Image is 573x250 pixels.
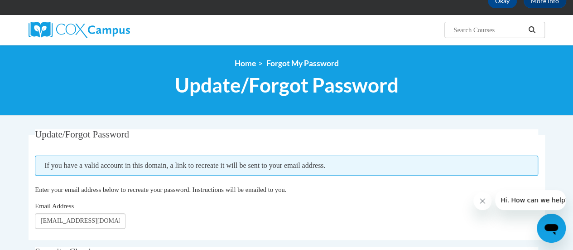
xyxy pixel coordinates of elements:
[473,192,491,210] iframe: Close message
[266,59,339,68] span: Forgot My Password
[35,156,538,176] span: If you have a valid account in this domain, a link to recreate it will be sent to your email addr...
[35,213,125,229] input: Email
[537,214,566,243] iframe: Button to launch messaging window
[453,25,525,35] input: Search Courses
[525,25,539,35] button: Search
[495,190,566,210] iframe: Message from company
[5,6,73,14] span: Hi. How can we help?
[35,202,74,210] span: Email Address
[175,73,399,97] span: Update/Forgot Password
[35,129,129,140] span: Update/Forgot Password
[29,22,192,38] a: Cox Campus
[35,186,286,193] span: Enter your email address below to recreate your password. Instructions will be emailed to you.
[29,22,130,38] img: Cox Campus
[235,59,256,68] a: Home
